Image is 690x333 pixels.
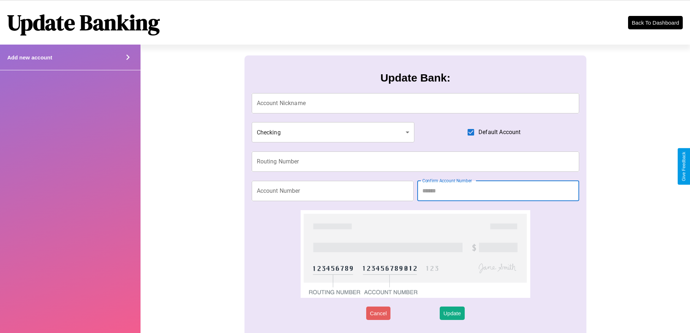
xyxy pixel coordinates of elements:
[301,210,530,298] img: check
[7,54,52,61] h4: Add new account
[681,152,686,181] div: Give Feedback
[366,307,390,320] button: Cancel
[440,307,464,320] button: Update
[380,72,450,84] h3: Update Bank:
[252,122,415,142] div: Checking
[478,128,520,137] span: Default Account
[7,8,160,37] h1: Update Banking
[422,178,472,184] label: Confirm Account Number
[628,16,683,29] button: Back To Dashboard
